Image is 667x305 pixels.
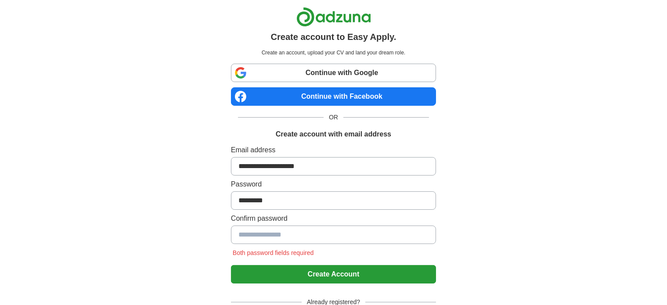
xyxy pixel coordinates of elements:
[231,249,315,256] span: Both password fields required
[233,49,434,57] p: Create an account, upload your CV and land your dream role.
[231,179,436,190] label: Password
[231,87,436,106] a: Continue with Facebook
[231,64,436,82] a: Continue with Google
[231,145,436,155] label: Email address
[231,213,436,224] label: Confirm password
[296,7,371,27] img: Adzuna logo
[276,129,391,140] h1: Create account with email address
[271,30,397,43] h1: Create account to Easy Apply.
[231,265,436,283] button: Create Account
[324,113,343,122] span: OR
